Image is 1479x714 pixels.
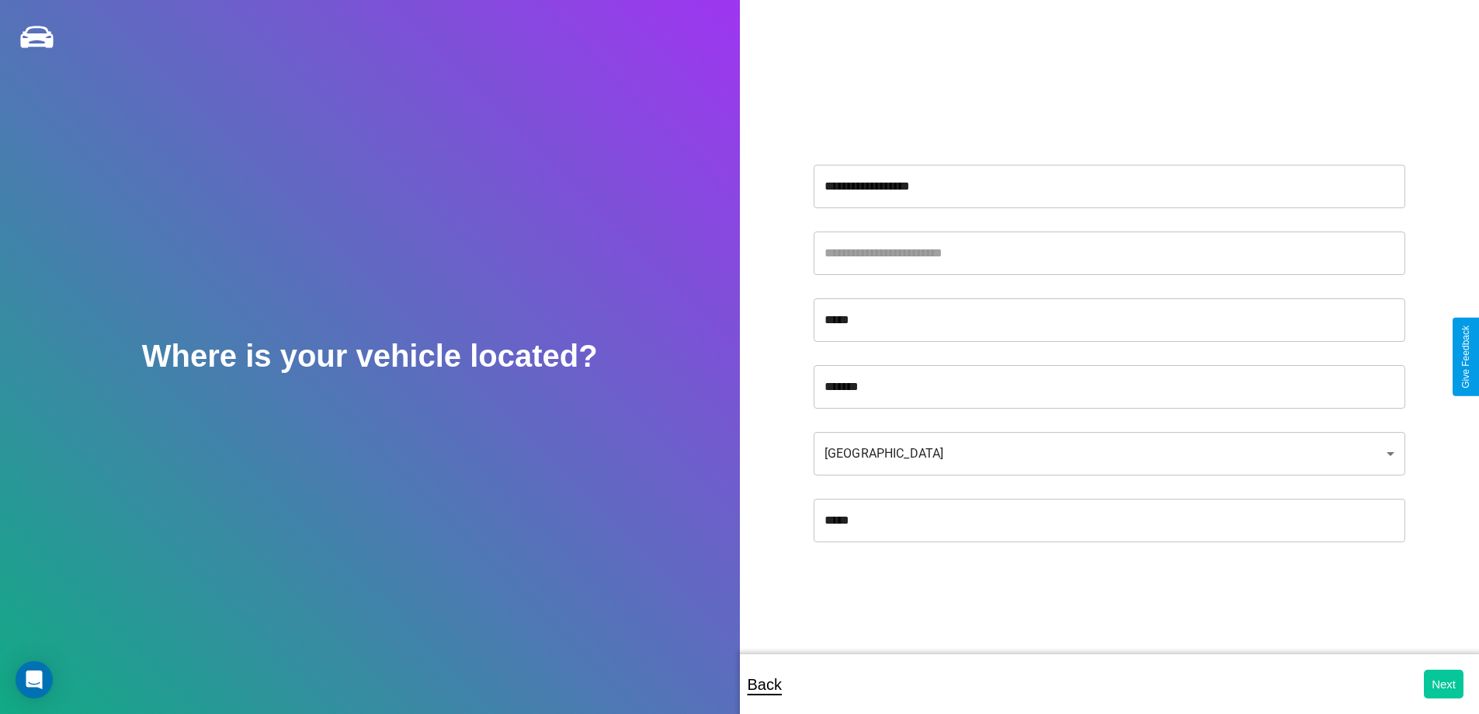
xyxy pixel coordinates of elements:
[814,432,1405,475] div: [GEOGRAPHIC_DATA]
[1424,670,1463,698] button: Next
[142,339,598,374] h2: Where is your vehicle located?
[1460,326,1471,388] div: Give Feedback
[748,670,782,698] p: Back
[16,661,53,698] div: Open Intercom Messenger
